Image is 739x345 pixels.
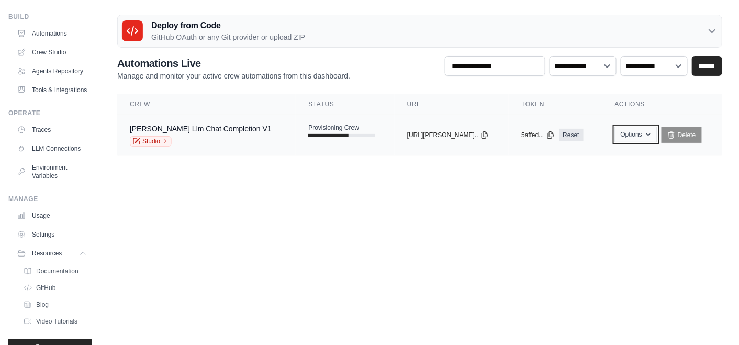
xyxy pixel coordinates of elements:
[130,136,172,147] a: Studio
[296,94,394,115] th: Status
[130,125,272,133] a: [PERSON_NAME] Llm Chat Completion V1
[662,127,702,143] a: Delete
[407,131,489,139] button: [URL][PERSON_NAME]..
[13,140,92,157] a: LLM Connections
[36,284,55,292] span: GitHub
[615,127,657,142] button: Options
[36,267,79,275] span: Documentation
[36,317,77,326] span: Video Tutorials
[559,129,584,141] a: Reset
[13,82,92,98] a: Tools & Integrations
[117,94,296,115] th: Crew
[117,56,350,71] h2: Automations Live
[19,281,92,295] a: GitHub
[8,13,92,21] div: Build
[308,124,359,132] span: Provisioning Crew
[13,44,92,61] a: Crew Studio
[8,195,92,203] div: Manage
[8,109,92,117] div: Operate
[13,25,92,42] a: Automations
[36,301,49,309] span: Blog
[521,131,554,139] button: 5affed...
[19,264,92,279] a: Documentation
[19,297,92,312] a: Blog
[32,249,62,258] span: Resources
[151,32,305,42] p: GitHub OAuth or any Git provider or upload ZIP
[509,94,602,115] th: Token
[395,94,509,115] th: URL
[19,314,92,329] a: Video Tutorials
[13,226,92,243] a: Settings
[151,19,305,32] h3: Deploy from Code
[602,94,722,115] th: Actions
[13,121,92,138] a: Traces
[13,245,92,262] button: Resources
[13,63,92,80] a: Agents Repository
[13,207,92,224] a: Usage
[13,159,92,184] a: Environment Variables
[117,71,350,81] p: Manage and monitor your active crew automations from this dashboard.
